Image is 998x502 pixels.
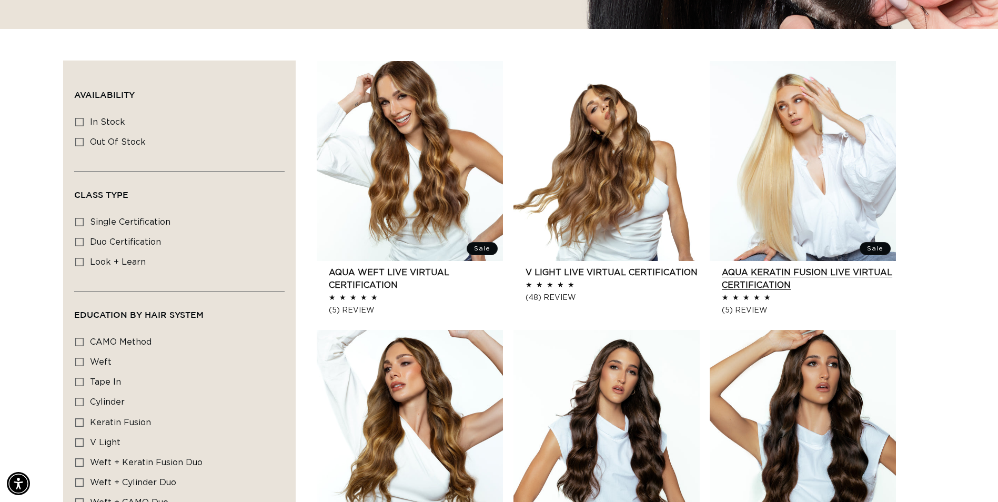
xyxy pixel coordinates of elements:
span: V Light [90,438,120,447]
span: Weft + Cylinder Duo [90,478,176,487]
span: Cylinder [90,398,125,406]
span: Education By Hair system [74,310,204,319]
span: single certification [90,218,170,226]
span: Weft + Keratin Fusion Duo [90,458,203,467]
span: Out of stock [90,138,146,146]
span: Availability [74,90,135,99]
span: duo certification [90,238,161,246]
summary: Availability (0 selected) [74,72,285,109]
div: Accessibility Menu [7,472,30,495]
span: Class Type [74,190,128,199]
a: AQUA Keratin Fusion LIVE VIRTUAL Certification [722,266,896,292]
span: Weft [90,358,112,366]
summary: Education By Hair system (0 selected) [74,292,285,329]
span: In stock [90,118,125,126]
summary: Class Type (0 selected) [74,172,285,209]
span: look + learn [90,258,146,266]
a: V Light Live Virtual Certification [526,266,700,279]
span: Keratin Fusion [90,418,151,427]
span: Tape In [90,378,121,386]
a: AQUA Weft LIVE VIRTUAL Certification [329,266,503,292]
span: CAMO Method [90,338,152,346]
